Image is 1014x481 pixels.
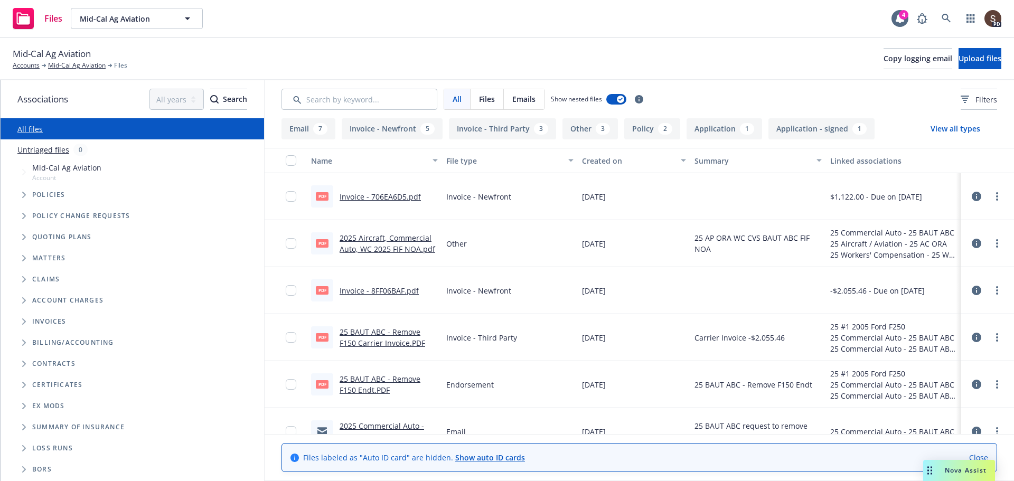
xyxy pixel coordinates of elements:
[830,332,957,343] div: 25 Commercial Auto - 25 BAUT ABC
[852,123,867,135] div: 1
[582,285,606,296] span: [DATE]
[8,4,67,33] a: Files
[961,94,997,105] span: Filters
[991,378,1003,391] a: more
[32,276,60,282] span: Claims
[32,403,64,409] span: Ex Mods
[830,155,957,166] div: Linked associations
[884,48,952,69] button: Copy logging email
[446,379,494,390] span: Endorsement
[975,94,997,105] span: Filters
[984,10,1001,27] img: photo
[48,61,106,70] a: Mid-Cal Ag Aviation
[453,93,462,105] span: All
[596,123,610,135] div: 3
[830,379,957,390] div: 25 Commercial Auto - 25 BAUT ABC
[446,191,511,202] span: Invoice - Newfront
[512,93,536,105] span: Emails
[420,123,435,135] div: 5
[446,155,561,166] div: File type
[17,124,43,134] a: All files
[32,382,82,388] span: Certificates
[826,148,961,173] button: Linked associations
[562,118,618,139] button: Other
[316,286,328,294] span: pdf
[44,14,62,23] span: Files
[17,144,69,155] a: Untriaged files
[32,297,104,304] span: Account charges
[340,374,420,395] a: 25 BAUT ABC - Remove F150 Endt.PDF
[694,332,785,343] span: Carrier Invoice -$2,055.46
[13,61,40,70] a: Accounts
[582,426,606,437] span: [DATE]
[114,61,127,70] span: Files
[658,123,672,135] div: 2
[969,452,988,463] a: Close
[582,332,606,343] span: [DATE]
[340,421,424,453] a: 2025 Commercial Auto - request to remove Ford F250 to UW.msg
[210,89,247,109] div: Search
[830,343,957,354] div: 25 Commercial Auto - 25 BAUT ABC
[1,332,264,480] div: Folder Tree Example
[281,89,437,110] input: Search by keyword...
[307,148,442,173] button: Name
[884,53,952,63] span: Copy logging email
[286,155,296,166] input: Select all
[286,238,296,249] input: Toggle Row Selected
[687,118,762,139] button: Application
[694,420,821,442] span: 25 BAUT ABC request to remove Ford F250 to [GEOGRAPHIC_DATA]
[830,285,925,296] div: -$2,055.46 - Due on [DATE]
[959,53,1001,63] span: Upload files
[210,95,219,103] svg: Search
[991,190,1003,203] a: more
[32,173,101,182] span: Account
[71,8,203,29] button: Mid-Cal Ag Aviation
[442,148,577,173] button: File type
[534,123,548,135] div: 3
[316,239,328,247] span: pdf
[32,466,52,473] span: BORs
[286,379,296,390] input: Toggle Row Selected
[32,361,76,367] span: Contracts
[446,238,467,249] span: Other
[912,8,933,29] a: Report a Bug
[923,460,995,481] button: Nova Assist
[316,192,328,200] span: pdf
[303,452,525,463] span: Files labeled as "Auto ID card" are hidden.
[32,318,67,325] span: Invoices
[899,10,908,20] div: 4
[286,426,296,437] input: Toggle Row Selected
[551,95,602,103] span: Show nested files
[479,93,495,105] span: Files
[316,333,328,341] span: PDF
[582,238,606,249] span: [DATE]
[959,48,1001,69] button: Upload files
[582,155,675,166] div: Created on
[830,426,954,437] div: 25 Commercial Auto - 25 BAUT ABC
[446,332,517,343] span: Invoice - Third Party
[32,255,65,261] span: Matters
[32,192,65,198] span: Policies
[210,89,247,110] button: SearchSearch
[578,148,691,173] button: Created on
[313,123,327,135] div: 7
[316,380,328,388] span: PDF
[340,327,425,348] a: 25 BAUT ABC - Remove F150 Carrier Invoice.PDF
[17,92,68,106] span: Associations
[32,162,101,173] span: Mid-Cal Ag Aviation
[961,89,997,110] button: Filters
[830,227,957,238] div: 25 Commercial Auto - 25 BAUT ABC
[830,390,957,401] div: 25 Commercial Auto - 25 BAUT ABC
[830,238,957,249] div: 25 Aircraft / Aviation - 25 AC ORA
[694,379,812,390] span: 25 BAUT ABC - Remove F150 Endt
[914,118,997,139] button: View all types
[1,160,264,332] div: Tree Example
[768,118,875,139] button: Application - signed
[991,284,1003,297] a: more
[740,123,754,135] div: 1
[80,13,171,24] span: Mid-Cal Ag Aviation
[286,285,296,296] input: Toggle Row Selected
[991,331,1003,344] a: more
[32,234,92,240] span: Quoting plans
[286,191,296,202] input: Toggle Row Selected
